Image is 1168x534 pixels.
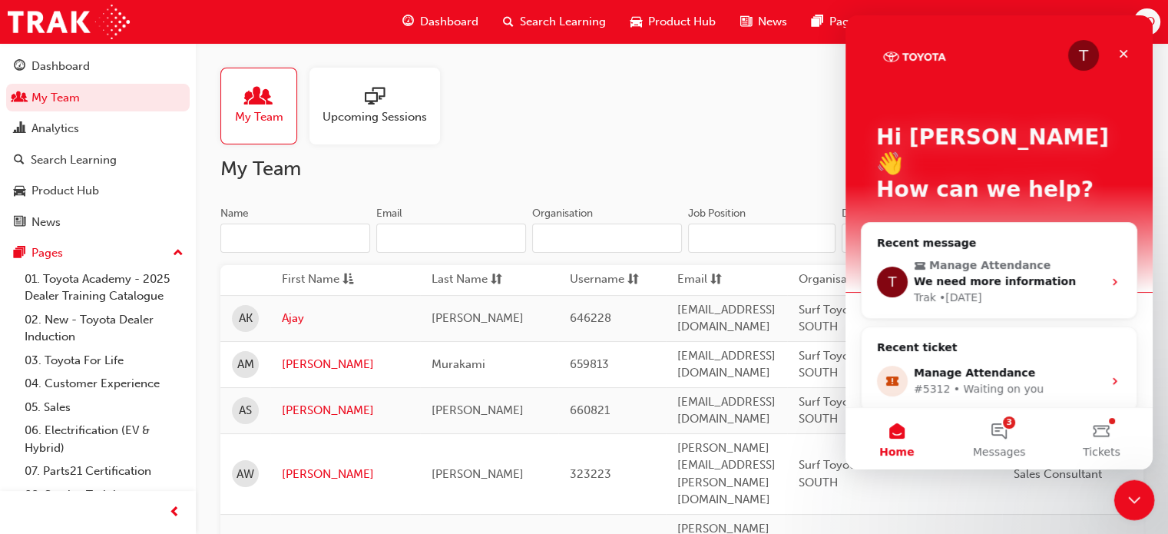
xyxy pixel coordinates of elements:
span: car-icon [14,184,25,198]
span: search-icon [14,154,25,167]
span: KO [1139,13,1155,31]
span: 323223 [570,467,611,481]
span: Search Learning [520,13,606,31]
a: Product Hub [6,177,190,205]
span: Pages [829,13,861,31]
div: Name [220,206,249,221]
span: pages-icon [812,12,823,32]
a: 02. New - Toyota Dealer Induction [18,308,190,349]
div: Analytics [31,120,79,138]
span: News [758,13,787,31]
span: guage-icon [14,60,25,74]
div: Product Hub [31,182,99,200]
span: guage-icon [402,12,414,32]
span: AW [237,466,254,483]
a: [PERSON_NAME] [282,356,409,373]
a: Upcoming Sessions [309,68,452,144]
a: guage-iconDashboard [390,6,491,38]
span: sorting-icon [627,270,639,290]
h2: My Team [220,157,1143,181]
span: [PERSON_NAME] [432,311,524,325]
span: news-icon [740,12,752,32]
span: prev-icon [169,503,180,522]
span: [PERSON_NAME][EMAIL_ADDRESS][PERSON_NAME][DOMAIN_NAME] [677,441,776,507]
span: [EMAIL_ADDRESS][DOMAIN_NAME] [677,395,776,426]
a: news-iconNews [728,6,799,38]
span: Product Hub [648,13,716,31]
span: asc-icon [342,270,354,290]
button: First Nameasc-icon [282,270,366,290]
span: [EMAIL_ADDRESS][DOMAIN_NAME] [677,349,776,380]
span: search-icon [503,12,514,32]
div: Pages [31,244,63,262]
span: sorting-icon [710,270,722,290]
a: car-iconProduct Hub [618,6,728,38]
span: Surf Toyota - TWEED HEADS SOUTH [799,349,951,380]
a: 05. Sales [18,396,190,420]
span: Surf Toyota - TWEED HEADS SOUTH [799,303,951,334]
span: AS [239,402,252,420]
a: 07. Parts21 Certification [18,459,190,483]
input: Email [376,224,526,253]
button: Pages [6,239,190,267]
button: Emailsorting-icon [677,270,762,290]
span: news-icon [14,216,25,230]
input: Department [842,224,989,253]
button: KO [1133,8,1160,35]
button: Organisationsorting-icon [799,270,883,290]
span: My Team [235,108,283,126]
a: My Team [220,68,309,144]
a: My Team [6,84,190,112]
a: Dashboard [6,52,190,81]
a: pages-iconPages [799,6,873,38]
iframe: Intercom live chat [845,15,1153,469]
input: Name [220,224,370,253]
span: up-icon [173,244,184,264]
button: DashboardMy TeamAnalyticsSearch LearningProduct HubNews [6,49,190,239]
span: AM [237,356,254,373]
a: Analytics [6,114,190,143]
span: Sales Consultant [1014,467,1102,481]
span: sessionType_ONLINE_URL-icon [365,87,385,108]
span: Surf Toyota - TWEED HEADS SOUTH [799,395,951,426]
span: pages-icon [14,247,25,260]
div: Dashboard [31,58,90,75]
span: chart-icon [14,122,25,136]
a: News [6,208,190,237]
span: people-icon [249,87,269,108]
span: [PERSON_NAME] [432,467,524,481]
span: Email [677,270,707,290]
div: Organisation [532,206,593,221]
input: Organisation [532,224,682,253]
button: Last Namesorting-icon [432,270,516,290]
span: 659813 [570,357,609,371]
a: 08. Service Training [18,483,190,507]
a: 04. Customer Experience [18,372,190,396]
div: News [31,214,61,231]
span: [PERSON_NAME] [432,403,524,417]
a: search-iconSearch Learning [491,6,618,38]
span: [EMAIL_ADDRESS][DOMAIN_NAME] [677,303,776,334]
div: Search Learning [31,151,117,169]
span: Organisation [799,270,868,290]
